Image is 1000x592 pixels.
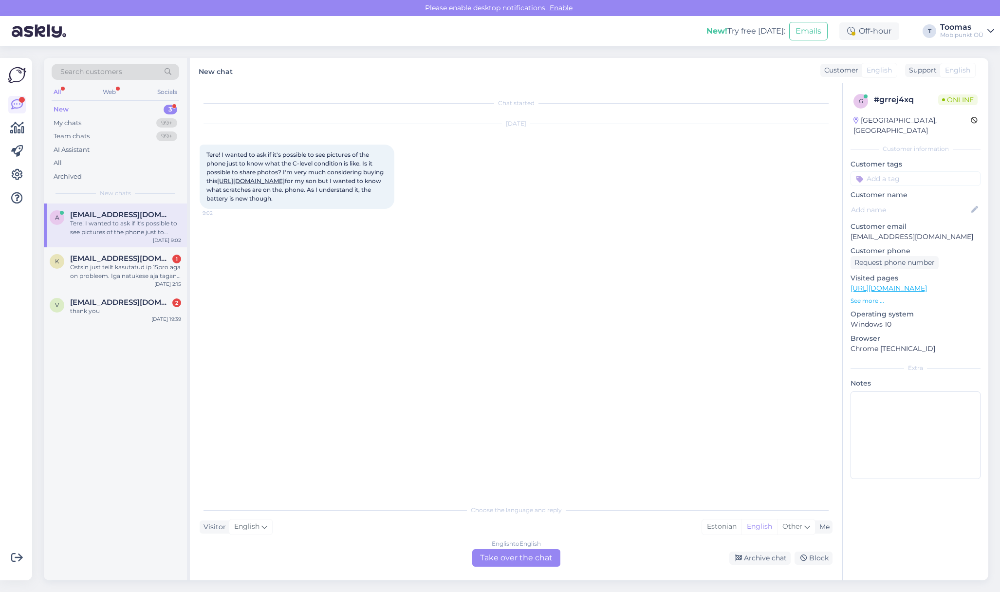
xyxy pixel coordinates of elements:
[55,301,59,309] span: v
[851,256,939,269] div: Request phone number
[199,64,233,77] label: New chat
[100,189,131,198] span: New chats
[203,209,239,217] span: 9:02
[851,145,981,153] div: Customer information
[200,522,226,532] div: Visitor
[851,344,981,354] p: Chrome [TECHNICAL_ID]
[851,364,981,372] div: Extra
[851,309,981,319] p: Operating system
[867,65,892,75] span: English
[54,131,90,141] div: Team chats
[905,65,937,75] div: Support
[156,131,177,141] div: 99+
[156,118,177,128] div: 99+
[54,145,90,155] div: AI Assistant
[8,66,26,84] img: Askly Logo
[70,219,181,237] div: Tere! I wanted to ask if it's possible to see pictures of the phone just to know what the C-level...
[60,67,122,77] span: Search customers
[729,552,791,565] div: Archive chat
[153,237,181,244] div: [DATE] 9:02
[55,214,59,221] span: a
[151,315,181,323] div: [DATE] 19:39
[938,94,978,105] span: Online
[851,296,981,305] p: See more ...
[70,307,181,315] div: thank you
[52,86,63,98] div: All
[851,171,981,186] input: Add a tag
[851,273,981,283] p: Visited pages
[154,280,181,288] div: [DATE] 2:15
[851,222,981,232] p: Customer email
[234,521,259,532] span: English
[206,151,385,202] span: Tere! I wanted to ask if it's possible to see pictures of the phone just to know what the C-level...
[945,65,970,75] span: English
[851,190,981,200] p: Customer name
[706,25,785,37] div: Try free [DATE]:
[706,26,727,36] b: New!
[923,24,936,38] div: T
[789,22,828,40] button: Emails
[940,31,983,39] div: Mobipunkt OÜ
[851,232,981,242] p: [EMAIL_ADDRESS][DOMAIN_NAME]
[851,159,981,169] p: Customer tags
[851,319,981,330] p: Windows 10
[200,119,833,128] div: [DATE]
[54,105,69,114] div: New
[741,519,777,534] div: English
[54,118,81,128] div: My chats
[859,97,863,105] span: g
[839,22,899,40] div: Off-hour
[851,204,969,215] input: Add name
[851,333,981,344] p: Browser
[70,210,171,219] span: acoleman8@hotmail.com
[853,115,971,136] div: [GEOGRAPHIC_DATA], [GEOGRAPHIC_DATA]
[54,172,82,182] div: Archived
[492,539,541,548] div: English to English
[70,254,171,263] span: kenet.tokke@gmail.com
[851,246,981,256] p: Customer phone
[815,522,830,532] div: Me
[851,284,927,293] a: [URL][DOMAIN_NAME]
[172,298,181,307] div: 2
[70,263,181,280] div: Ostsin just teilt kasutatud ip 15pro aga on probleem. Iga natukese aja tagant tuleb ette “no Sim”...
[702,519,741,534] div: Estonian
[795,552,833,565] div: Block
[874,94,938,106] div: # grrej4xq
[200,99,833,108] div: Chat started
[172,255,181,263] div: 1
[940,23,983,31] div: Toomas
[782,522,802,531] span: Other
[820,65,858,75] div: Customer
[55,258,59,265] span: k
[164,105,177,114] div: 3
[217,177,285,185] a: [URL][DOMAIN_NAME]
[940,23,994,39] a: ToomasMobipunkt OÜ
[155,86,179,98] div: Socials
[851,378,981,388] p: Notes
[70,298,171,307] span: v.pranskus@gmail.com
[472,549,560,567] div: Take over the chat
[200,506,833,515] div: Choose the language and reply
[54,158,62,168] div: All
[547,3,575,12] span: Enable
[101,86,118,98] div: Web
